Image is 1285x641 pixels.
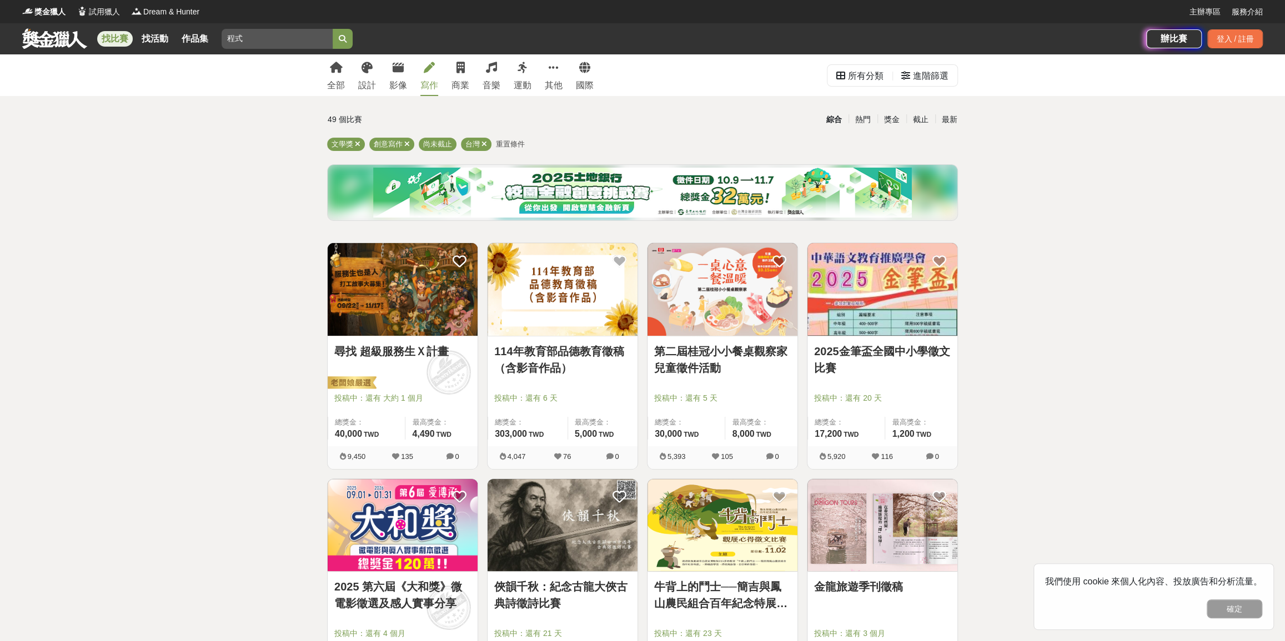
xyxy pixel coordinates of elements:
[137,31,173,47] a: 找活動
[1189,6,1221,18] a: 主辦專區
[1232,6,1263,18] a: 服務介紹
[332,140,353,148] span: 文學獎
[451,54,469,96] a: 商業
[364,431,379,438] span: TWD
[881,452,893,461] span: 116
[420,54,438,96] a: 寫作
[913,65,948,87] div: 進階篩選
[327,79,345,92] div: 全部
[575,429,597,438] span: 5,000
[436,431,451,438] span: TWD
[358,79,376,92] div: 設計
[807,243,957,336] a: Cover Image
[877,110,906,129] div: 獎金
[814,392,951,404] span: 投稿中：還有 20 天
[494,392,631,404] span: 投稿中：還有 6 天
[814,628,951,639] span: 投稿中：還有 3 個月
[667,452,686,461] span: 5,393
[1207,29,1263,48] div: 登入 / 註冊
[328,479,478,572] img: Cover Image
[22,6,33,17] img: Logo
[488,243,638,336] a: Cover Image
[732,429,754,438] span: 8,000
[815,417,878,428] span: 總獎金：
[373,168,912,218] img: de0ec254-a5ce-4606-9358-3f20dd3f7ec9.png
[732,417,791,428] span: 最高獎金：
[647,243,797,336] img: Cover Image
[495,429,527,438] span: 303,000
[1045,577,1262,586] span: 我們使用 cookie 來個人化內容、投放廣告和分析流量。
[389,54,407,96] a: 影像
[844,431,859,438] span: TWD
[576,79,594,92] div: 國際
[935,452,938,461] span: 0
[325,376,377,391] img: 老闆娘嚴選
[328,243,478,336] img: Cover Image
[814,343,951,376] a: 2025金筆盃全國中小學徵文比賽
[328,110,537,129] div: 49 個比賽
[576,54,594,96] a: 國際
[529,431,544,438] span: TWD
[916,431,931,438] span: TWD
[77,6,88,17] img: Logo
[89,6,120,18] span: 試用獵人
[423,140,452,148] span: 尚未截止
[465,140,480,148] span: 台灣
[892,417,951,428] span: 最高獎金：
[721,452,733,461] span: 105
[420,79,438,92] div: 寫作
[654,628,791,639] span: 投稿中：還有 23 天
[177,31,213,47] a: 作品集
[488,479,638,572] img: Cover Image
[374,140,403,148] span: 創意寫作
[514,54,531,96] a: 運動
[389,79,407,92] div: 影像
[807,479,957,572] img: Cover Image
[655,417,718,428] span: 總獎金：
[814,578,951,595] a: 金龍旅遊季刊徵稿
[455,452,459,461] span: 0
[22,6,66,18] a: Logo獎金獵人
[334,343,471,360] a: 尋找 超級服務生Ｘ計畫
[820,110,849,129] div: 綜合
[514,79,531,92] div: 運動
[327,54,345,96] a: 全部
[848,65,884,87] div: 所有分類
[892,429,914,438] span: 1,200
[849,110,877,129] div: 熱門
[483,79,500,92] div: 音樂
[684,431,699,438] span: TWD
[34,6,66,18] span: 獎金獵人
[97,31,133,47] a: 找比賽
[77,6,120,18] a: Logo試用獵人
[654,343,791,376] a: 第二屆桂冠小小餐桌觀察家兒童徵件活動
[494,628,631,639] span: 投稿中：還有 21 天
[412,429,434,438] span: 4,490
[575,417,631,428] span: 最高獎金：
[775,452,779,461] span: 0
[495,417,561,428] span: 總獎金：
[334,578,471,612] a: 2025 第六屆《大和獎》微電影徵選及感人實事分享
[131,6,142,17] img: Logo
[906,110,935,129] div: 截止
[563,452,571,461] span: 76
[654,578,791,612] a: 牛背上的鬥士──簡吉與鳳山農民組合百年紀念特展觀展心得 徵文比賽
[496,140,525,148] span: 重置條件
[815,429,842,438] span: 17,200
[1146,29,1202,48] a: 辦比賽
[508,452,526,461] span: 4,047
[1207,599,1262,618] button: 確定
[358,54,376,96] a: 設計
[545,54,563,96] a: 其他
[756,431,771,438] span: TWD
[655,429,682,438] span: 30,000
[451,79,469,92] div: 商業
[335,429,362,438] span: 40,000
[412,417,471,428] span: 最高獎金：
[647,479,797,572] img: Cover Image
